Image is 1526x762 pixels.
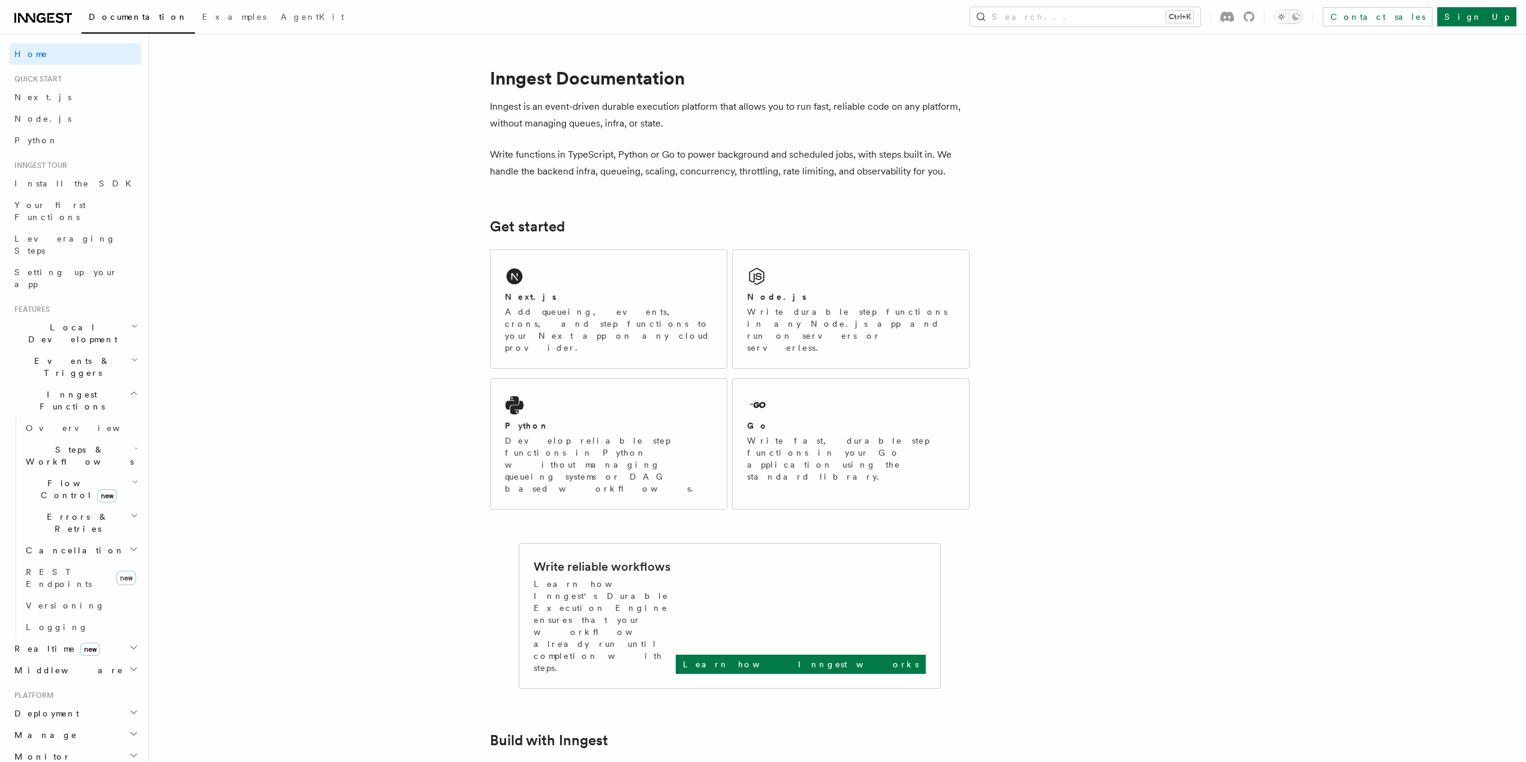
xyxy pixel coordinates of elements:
[10,355,131,379] span: Events & Triggers
[10,317,141,350] button: Local Development
[534,558,670,575] h2: Write reliable workflows
[14,267,118,289] span: Setting up your app
[10,724,141,746] button: Manage
[10,86,141,108] a: Next.js
[747,291,806,303] h2: Node.js
[10,129,141,151] a: Python
[195,4,273,32] a: Examples
[747,435,955,483] p: Write fast, durable step functions in your Go application using the standard library.
[14,234,116,255] span: Leveraging Steps
[21,511,130,535] span: Errors & Retries
[534,578,676,674] p: Learn how Inngest's Durable Execution Engine ensures that your workflow already run until complet...
[21,444,134,468] span: Steps & Workflows
[10,194,141,228] a: Your first Functions
[14,114,71,124] span: Node.js
[14,92,71,102] span: Next.js
[505,435,712,495] p: Develop reliable step functions in Python without managing queueing systems or DAG based workflows.
[490,98,970,132] p: Inngest is an event-driven durable execution platform that allows you to run fast, reliable code ...
[10,108,141,129] a: Node.js
[10,43,141,65] a: Home
[732,249,970,369] a: Node.jsWrite durable step functions in any Node.js app and run on servers or serverless.
[505,291,556,303] h2: Next.js
[490,732,608,749] a: Build with Inngest
[21,472,141,506] button: Flow Controlnew
[10,321,131,345] span: Local Development
[10,729,77,741] span: Manage
[1166,11,1193,23] kbd: Ctrl+K
[490,249,727,369] a: Next.jsAdd queueing, events, crons, and step functions to your Next app on any cloud provider.
[21,506,141,540] button: Errors & Retries
[10,228,141,261] a: Leveraging Steps
[10,388,130,412] span: Inngest Functions
[14,179,139,188] span: Install the SDK
[10,350,141,384] button: Events & Triggers
[505,306,712,354] p: Add queueing, events, crons, and step functions to your Next app on any cloud provider.
[21,477,132,501] span: Flow Control
[490,67,970,89] h1: Inngest Documentation
[676,655,926,674] a: Learn how Inngest works
[970,7,1200,26] button: Search...Ctrl+K
[10,643,100,655] span: Realtime
[21,544,125,556] span: Cancellation
[683,658,919,670] p: Learn how Inngest works
[490,146,970,180] p: Write functions in TypeScript, Python or Go to power background and scheduled jobs, with steps bu...
[89,12,188,22] span: Documentation
[97,489,117,502] span: new
[1323,7,1432,26] a: Contact sales
[10,305,50,314] span: Features
[80,643,100,656] span: new
[10,261,141,295] a: Setting up your app
[10,173,141,194] a: Install the SDK
[14,200,86,222] span: Your first Functions
[281,12,344,22] span: AgentKit
[747,420,769,432] h2: Go
[21,417,141,439] a: Overview
[10,659,141,681] button: Middleware
[21,616,141,638] a: Logging
[1437,7,1516,26] a: Sign Up
[10,161,67,170] span: Inngest tour
[10,703,141,724] button: Deployment
[21,439,141,472] button: Steps & Workflows
[10,664,124,676] span: Middleware
[26,601,105,610] span: Versioning
[26,423,149,433] span: Overview
[10,384,141,417] button: Inngest Functions
[10,74,62,84] span: Quick start
[202,12,266,22] span: Examples
[21,595,141,616] a: Versioning
[26,622,88,632] span: Logging
[10,707,79,719] span: Deployment
[1274,10,1303,24] button: Toggle dark mode
[10,417,141,638] div: Inngest Functions
[14,135,58,145] span: Python
[747,306,955,354] p: Write durable step functions in any Node.js app and run on servers or serverless.
[14,48,48,60] span: Home
[21,561,141,595] a: REST Endpointsnew
[732,378,970,510] a: GoWrite fast, durable step functions in your Go application using the standard library.
[490,218,565,235] a: Get started
[21,540,141,561] button: Cancellation
[10,638,141,659] button: Realtimenew
[273,4,351,32] a: AgentKit
[26,567,92,589] span: REST Endpoints
[82,4,195,34] a: Documentation
[505,420,549,432] h2: Python
[116,571,136,585] span: new
[10,691,54,700] span: Platform
[490,378,727,510] a: PythonDevelop reliable step functions in Python without managing queueing systems or DAG based wo...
